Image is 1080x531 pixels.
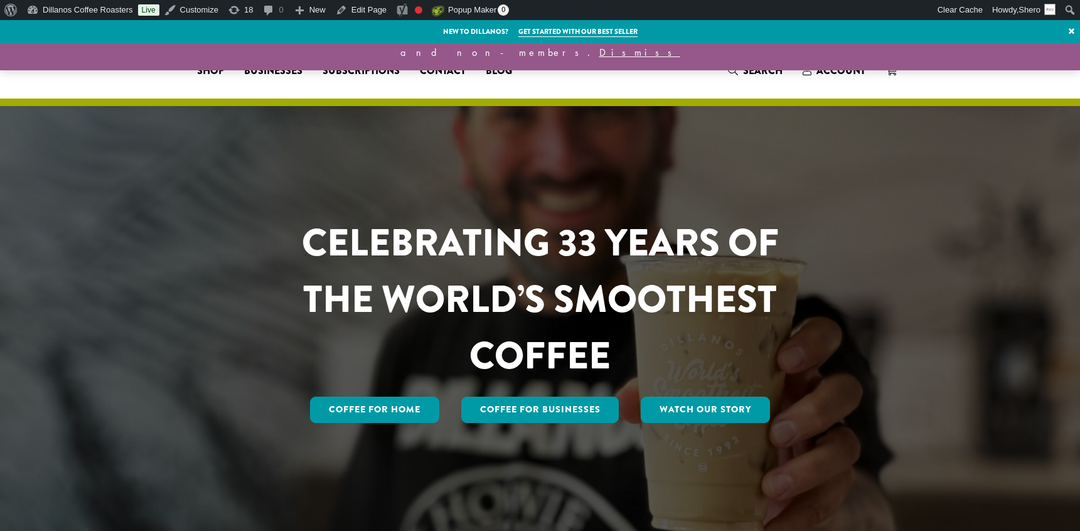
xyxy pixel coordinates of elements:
[265,215,816,384] h1: CELEBRATING 33 YEARS OF THE WORLD’S SMOOTHEST COFFEE
[197,63,224,79] span: Shop
[518,26,638,37] a: Get started with our best seller
[816,63,865,78] span: Account
[718,60,793,81] a: Search
[1063,20,1080,43] a: ×
[498,4,509,16] span: 0
[138,4,159,16] a: Live
[310,397,439,423] a: Coffee for Home
[641,397,770,423] a: Watch Our Story
[599,46,680,59] a: Dismiss
[415,6,422,14] div: Focus keyphrase not set
[420,63,466,79] span: Contact
[486,63,512,79] span: Blog
[323,63,400,79] span: Subscriptions
[1019,5,1040,14] span: Shero
[187,61,234,81] a: Shop
[743,63,783,78] span: Search
[461,397,619,423] a: Coffee For Businesses
[244,63,302,79] span: Businesses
